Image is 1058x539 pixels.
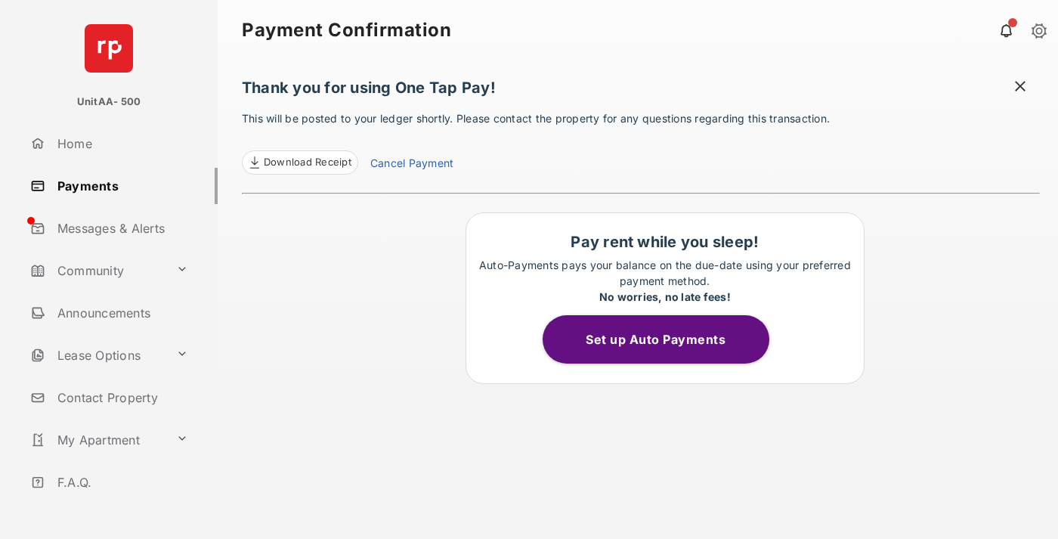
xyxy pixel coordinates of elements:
h1: Pay rent while you sleep! [474,233,856,251]
a: My Apartment [24,422,170,458]
p: This will be posted to your ledger shortly. Please contact the property for any questions regardi... [242,110,1040,175]
a: Payments [24,168,218,204]
a: Home [24,125,218,162]
a: Messages & Alerts [24,210,218,246]
a: Cancel Payment [370,155,453,175]
button: Set up Auto Payments [543,315,769,364]
a: Community [24,252,170,289]
a: Announcements [24,295,218,331]
h1: Thank you for using One Tap Pay! [242,79,1040,104]
a: Contact Property [24,379,218,416]
a: Lease Options [24,337,170,373]
strong: Payment Confirmation [242,21,451,39]
a: F.A.Q. [24,464,218,500]
a: Download Receipt [242,150,358,175]
a: Set up Auto Payments [543,332,787,347]
div: No worries, no late fees! [474,289,856,305]
p: UnitAA- 500 [77,94,141,110]
p: Auto-Payments pays your balance on the due-date using your preferred payment method. [474,257,856,305]
img: svg+xml;base64,PHN2ZyB4bWxucz0iaHR0cDovL3d3dy53My5vcmcvMjAwMC9zdmciIHdpZHRoPSI2NCIgaGVpZ2h0PSI2NC... [85,24,133,73]
span: Download Receipt [264,155,351,170]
